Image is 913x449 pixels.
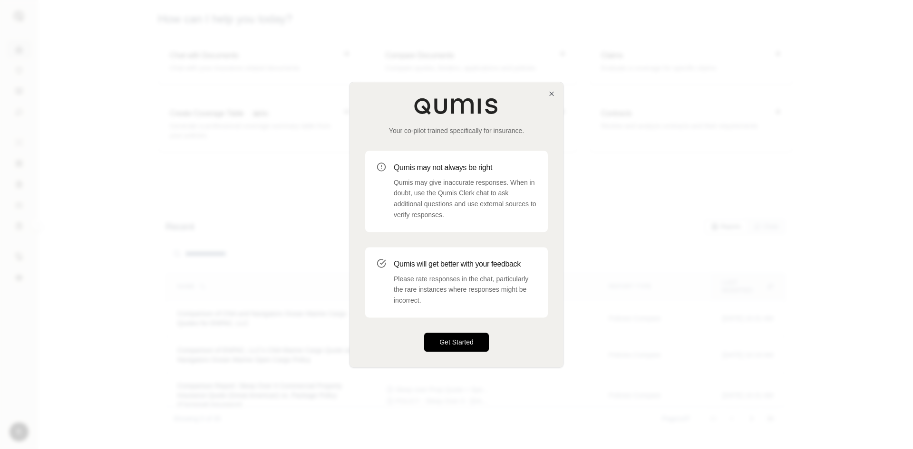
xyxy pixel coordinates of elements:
[394,258,536,270] h3: Qumis will get better with your feedback
[365,126,548,135] p: Your co-pilot trained specifically for insurance.
[394,177,536,220] p: Qumis may give inaccurate responses. When in doubt, use the Qumis Clerk chat to ask additional qu...
[424,333,489,352] button: Get Started
[394,162,536,173] h3: Qumis may not always be right
[394,274,536,306] p: Please rate responses in the chat, particularly the rare instances where responses might be incor...
[414,97,499,115] img: Qumis Logo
